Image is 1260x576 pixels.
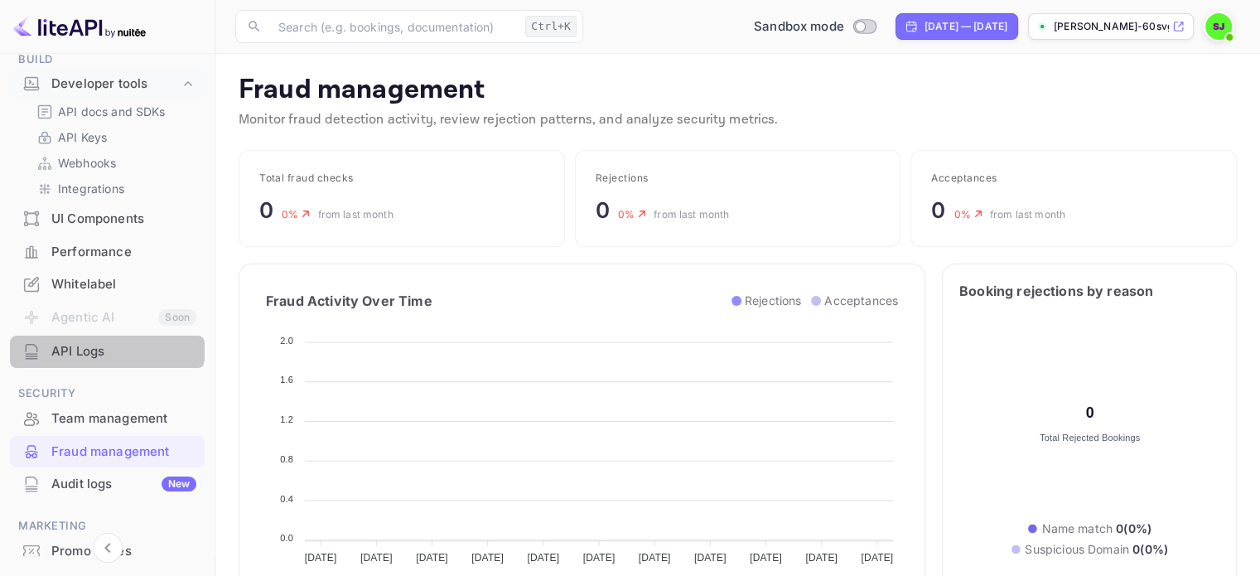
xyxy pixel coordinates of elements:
[953,207,970,222] p: 0 %
[58,154,116,172] p: Webhooks
[266,291,582,311] h3: Fraud Activity Over Time
[654,208,729,220] span: from last month
[1132,542,1168,556] span: 0 ( 0 %)
[959,281,1219,301] h3: Booking rejections by reason
[30,151,198,175] div: Webhooks
[36,103,191,120] a: API docs and SDKs
[745,292,802,309] p: Rejections
[805,551,838,563] tspan: [DATE]
[10,517,205,535] span: Marketing
[10,436,205,467] a: Fraud management
[162,477,196,491] div: New
[639,551,671,563] tspan: [DATE]
[58,128,107,146] p: API Keys
[51,342,196,361] div: API Logs
[990,208,1065,220] span: from last month
[1205,13,1232,40] img: Shray Jain
[924,19,1007,34] div: [DATE] — [DATE]
[360,551,393,563] tspan: [DATE]
[10,535,205,566] a: Promo codes
[36,180,191,197] a: Integrations
[305,551,337,563] tspan: [DATE]
[10,51,205,69] span: Build
[36,154,191,172] a: Webhooks
[239,74,1237,107] p: Fraud management
[754,17,844,36] span: Sandbox mode
[30,99,198,123] div: API docs and SDKs
[416,551,448,563] tspan: [DATE]
[280,335,293,345] tspan: 2.0
[10,203,205,234] a: UI Components
[280,453,293,463] tspan: 0.8
[10,269,205,299] a: Whitelabel
[750,551,782,563] tspan: [DATE]
[10,403,205,435] div: Team management
[51,75,180,94] div: Developer tools
[51,443,196,462] div: Fraud management
[58,103,166,120] p: API docs and SDKs
[10,468,205,499] a: Audit logsNew
[268,10,519,43] input: Search (e.g. bookings, documentation)
[618,207,635,222] p: 0 %
[931,197,945,223] span: 0
[51,210,196,229] div: UI Components
[259,197,273,223] span: 0
[694,551,727,563] tspan: [DATE]
[51,243,196,262] div: Performance
[10,236,205,267] a: Performance
[931,171,1216,186] div: Acceptances
[527,551,559,563] tspan: [DATE]
[1011,540,1021,558] p: ●
[10,403,205,433] a: Team management
[280,493,293,503] tspan: 0.4
[13,13,146,40] img: LiteAPI logo
[861,551,893,563] tspan: [DATE]
[596,197,610,223] span: 0
[10,336,205,366] a: API Logs
[280,414,293,424] tspan: 1.2
[239,110,1237,130] p: Monitor fraud detection activity, review rejection patterns, and analyze security metrics.
[317,208,393,220] span: from last month
[1116,521,1151,535] span: 0 ( 0 %)
[747,17,882,36] div: Switch to Production mode
[282,207,298,222] p: 0 %
[10,70,205,99] div: Developer tools
[51,409,196,428] div: Team management
[30,125,198,149] div: API Keys
[51,275,196,294] div: Whitelabel
[10,336,205,368] div: API Logs
[93,533,123,563] button: Collapse navigation
[10,535,205,568] div: Promo codes
[280,375,293,385] tspan: 1.6
[10,236,205,269] div: Performance
[471,551,504,563] tspan: [DATE]
[58,180,124,197] p: Integrations
[10,436,205,468] div: Fraud management
[10,203,205,235] div: UI Components
[10,269,205,301] div: Whitelabel
[1025,540,1168,558] p: Suspicious Domain
[280,533,293,543] tspan: 0.0
[36,128,191,146] a: API Keys
[30,177,198,201] div: Integrations
[259,171,544,186] div: Total fraud checks
[583,551,616,563] tspan: [DATE]
[596,171,881,186] div: Rejections
[1054,19,1169,34] p: [PERSON_NAME]-60svg.[PERSON_NAME]...
[51,542,196,561] div: Promo codes
[51,475,196,494] div: Audit logs
[10,385,205,403] span: Security
[824,292,898,309] p: Acceptances
[525,16,577,37] div: Ctrl+K
[10,468,205,501] div: Audit logsNew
